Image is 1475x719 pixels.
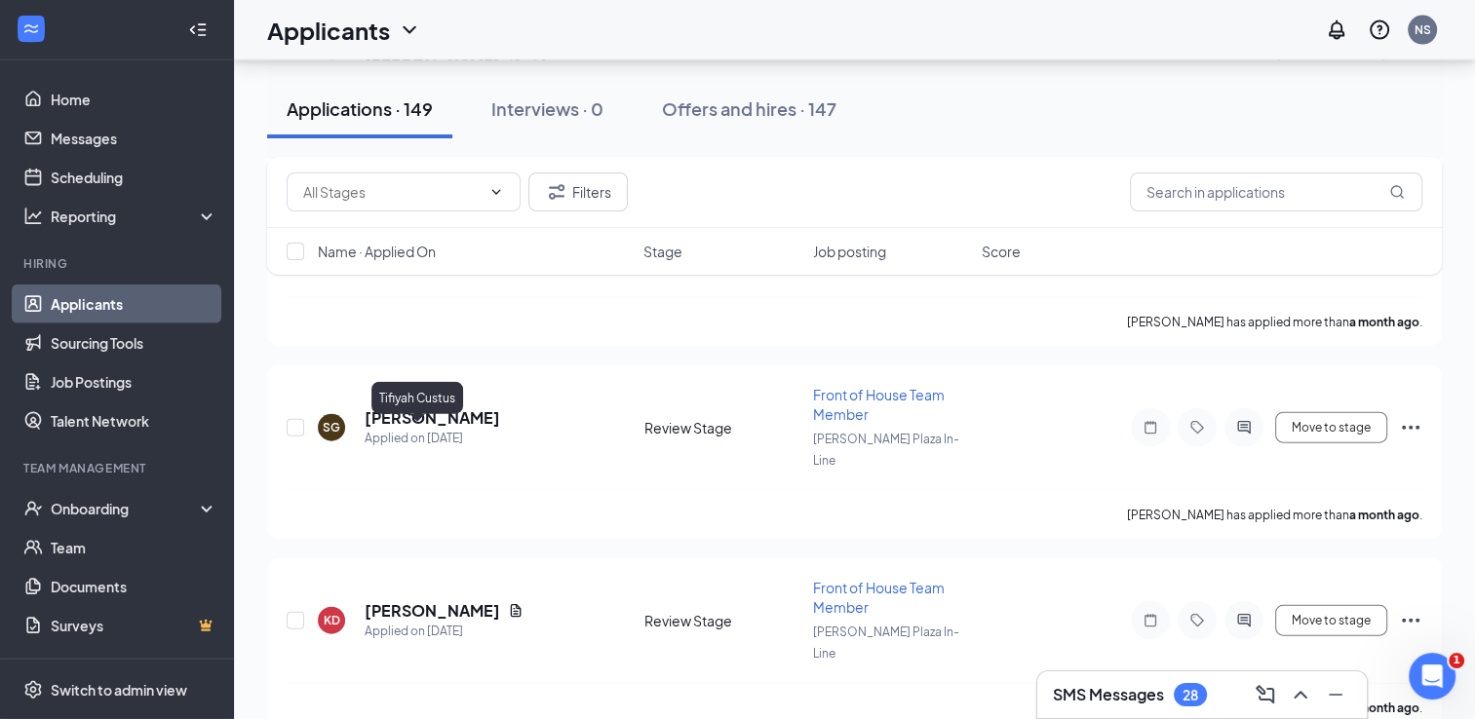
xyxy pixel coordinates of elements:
[1289,683,1312,706] svg: ChevronUp
[508,603,524,619] svg: Document
[1130,172,1422,211] input: Search in applications
[51,606,217,645] a: SurveysCrown
[51,323,217,362] a: Sourcing Tools
[51,499,201,518] div: Onboarding
[23,460,213,476] div: Team Management
[324,612,340,628] div: KD
[365,407,500,429] h5: [PERSON_NAME]
[51,119,217,158] a: Messages
[1275,605,1387,636] button: Move to stage
[51,284,217,323] a: Applicants
[365,429,500,448] div: Applied on [DATE]
[365,600,500,622] h5: [PERSON_NAME]
[1399,416,1422,439] svg: Ellipses
[1139,613,1162,628] svg: Note
[1185,613,1209,628] svg: Tag
[662,96,836,121] div: Offers and hires · 147
[1127,314,1422,330] p: [PERSON_NAME] has applied more than .
[813,242,886,261] span: Job posting
[323,419,340,435] div: SG
[51,680,187,700] div: Switch to admin view
[51,80,217,119] a: Home
[644,611,801,630] div: Review Stage
[1285,679,1316,710] button: ChevronUp
[188,20,208,40] svg: Collapse
[545,180,568,204] svg: Filter
[1185,420,1209,435] svg: Tag
[1254,683,1277,706] svg: ComposeMessage
[1127,507,1422,523] p: [PERSON_NAME] has applied more than .
[813,386,945,423] span: Front of House Team Member
[1183,687,1198,703] div: 28
[1349,315,1419,329] b: a month ago
[1325,19,1348,42] svg: Notifications
[51,567,217,606] a: Documents
[51,158,217,197] a: Scheduling
[303,181,481,203] input: All Stages
[1415,21,1431,38] div: NS
[528,172,628,211] button: Filter Filters
[1320,679,1351,710] button: Minimize
[982,242,1021,261] span: Score
[644,418,801,437] div: Review Stage
[1449,653,1464,668] span: 1
[21,19,41,39] svg: WorkstreamLogo
[1139,420,1162,435] svg: Note
[365,622,524,641] div: Applied on [DATE]
[1399,609,1422,632] svg: Ellipses
[491,96,603,121] div: Interviews · 0
[1053,684,1164,705] h3: SMS Messages
[643,242,682,261] span: Stage
[51,528,217,567] a: Team
[398,19,421,42] svg: ChevronDown
[1232,613,1256,628] svg: ActiveChat
[287,96,433,121] div: Applications · 149
[1232,420,1256,435] svg: ActiveChat
[1368,19,1391,42] svg: QuestionInfo
[318,242,436,261] span: Name · Applied On
[1250,679,1281,710] button: ComposeMessage
[23,499,43,518] svg: UserCheck
[813,624,959,661] span: [PERSON_NAME] Plaza In-Line
[371,382,463,414] div: Tifiyah Custus
[813,579,945,616] span: Front of House Team Member
[51,207,218,226] div: Reporting
[23,207,43,226] svg: Analysis
[488,184,504,200] svg: ChevronDown
[1389,184,1405,200] svg: MagnifyingGlass
[1275,412,1387,443] button: Move to stage
[23,255,213,272] div: Hiring
[51,401,217,440] a: Talent Network
[813,432,959,468] span: [PERSON_NAME] Plaza In-Line
[23,680,43,700] svg: Settings
[1349,508,1419,522] b: a month ago
[1409,653,1456,700] iframe: Intercom live chat
[267,14,390,47] h1: Applicants
[51,362,217,401] a: Job Postings
[1349,700,1419,715] b: a month ago
[1324,683,1347,706] svg: Minimize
